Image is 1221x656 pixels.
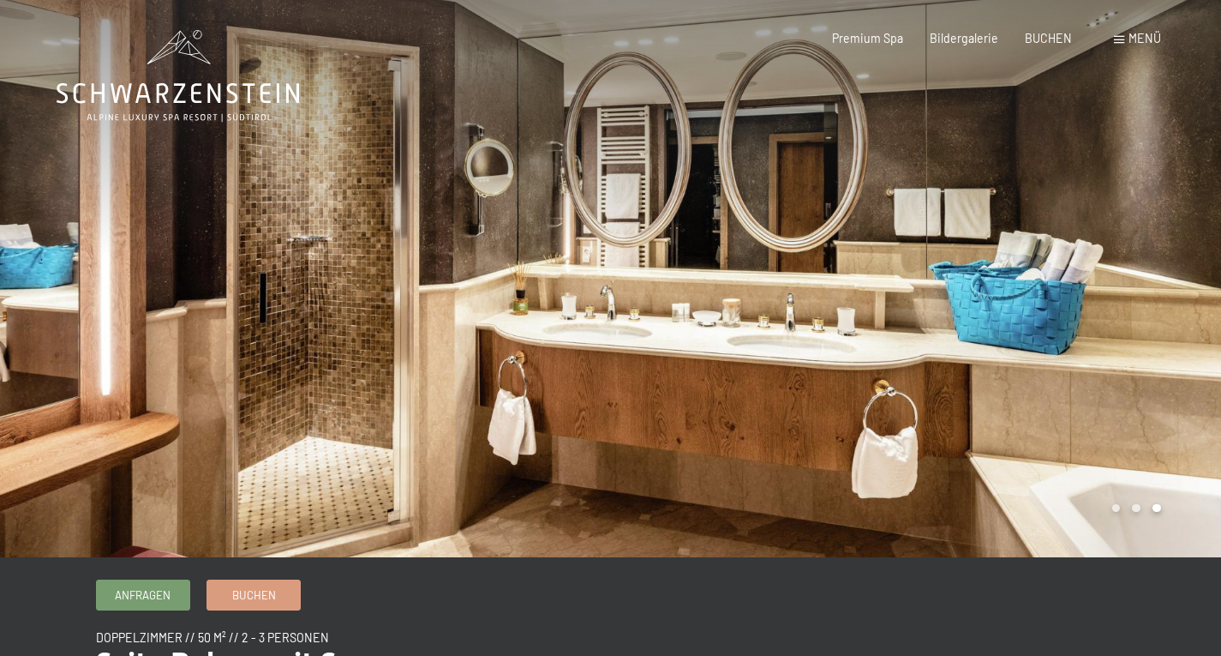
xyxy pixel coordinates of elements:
[232,587,276,603] span: Buchen
[1025,31,1072,45] a: BUCHEN
[1128,31,1161,45] span: Menü
[832,31,903,45] a: Premium Spa
[115,587,171,603] span: Anfragen
[96,630,329,645] span: Doppelzimmer // 50 m² // 2 - 3 Personen
[930,31,998,45] a: Bildergalerie
[207,581,300,609] a: Buchen
[97,581,189,609] a: Anfragen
